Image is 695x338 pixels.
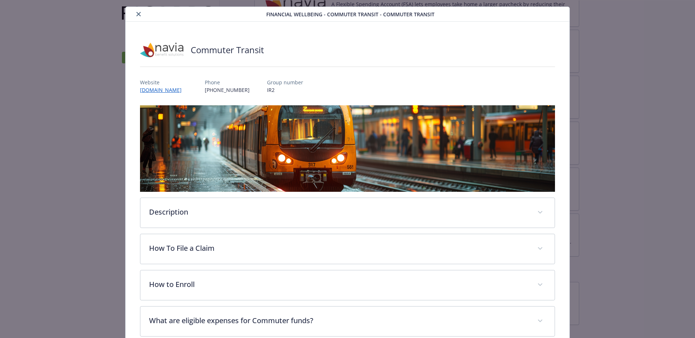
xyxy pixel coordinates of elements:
p: What are eligible expenses for Commuter funds? [149,315,529,326]
div: How to Enroll [140,270,555,300]
h2: Commuter Transit [191,44,264,56]
img: Navia Benefit Solutions [140,39,183,61]
div: What are eligible expenses for Commuter funds? [140,307,555,336]
div: How To File a Claim [140,234,555,264]
p: Phone [205,79,250,86]
span: Financial Wellbeing - Commuter Transit - Commuter Transit [266,10,435,18]
p: [PHONE_NUMBER] [205,86,250,94]
p: Description [149,207,529,217]
p: How to Enroll [149,279,529,290]
p: Group number [267,79,303,86]
div: Description [140,198,555,228]
p: Website [140,79,187,86]
p: How To File a Claim [149,243,529,254]
button: close [134,10,143,18]
p: IR2 [267,86,303,94]
a: [DOMAIN_NAME] [140,86,187,93]
img: banner [140,105,555,192]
